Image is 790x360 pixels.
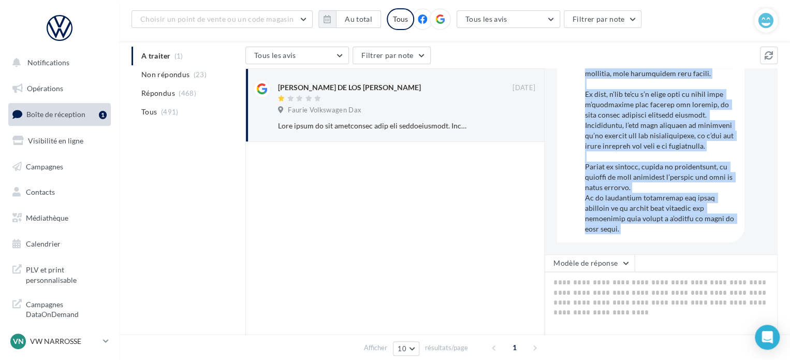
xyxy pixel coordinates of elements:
[26,297,107,320] span: Campagnes DataOnDemand
[6,207,113,229] a: Médiathèque
[465,15,507,23] span: Tous les avis
[26,110,85,119] span: Boîte de réception
[564,10,642,28] button: Filtrer par note
[393,341,419,356] button: 10
[245,47,349,64] button: Tous les avis
[398,344,406,353] span: 10
[26,213,68,222] span: Médiathèque
[13,336,24,347] span: VN
[26,239,61,248] span: Calendrier
[141,69,189,80] span: Non répondus
[353,47,431,64] button: Filtrer par note
[364,343,387,353] span: Afficher
[161,108,179,116] span: (491)
[288,106,361,115] span: Faurie Volkswagen Dax
[755,325,780,350] div: Open Intercom Messenger
[387,8,414,30] div: Tous
[8,332,111,351] a: VN VW NARROSSE
[140,15,294,23] span: Choisir un point de vente ou un code magasin
[6,103,113,125] a: Boîte de réception1
[506,339,523,356] span: 1
[30,336,99,347] p: VW NARROSSE
[6,130,113,152] a: Visibilité en ligne
[318,10,381,28] button: Au total
[513,83,535,93] span: [DATE]
[141,88,175,98] span: Répondus
[6,156,113,178] a: Campagnes
[6,181,113,203] a: Contacts
[545,254,635,272] button: Modèle de réponse
[254,51,296,60] span: Tous les avis
[425,343,468,353] span: résultats/page
[6,78,113,99] a: Opérations
[27,58,69,67] span: Notifications
[278,121,468,131] div: Lore ipsum do sit ametconsec adip eli seddoeiusmodt. Inci ut la etdolo ma ali enimadmi, ve q’nost...
[278,82,421,93] div: [PERSON_NAME] DE LOS [PERSON_NAME]
[26,263,107,285] span: PLV et print personnalisable
[6,258,113,289] a: PLV et print personnalisable
[6,293,113,324] a: Campagnes DataOnDemand
[336,10,381,28] button: Au total
[27,84,63,93] span: Opérations
[179,89,196,97] span: (468)
[141,107,157,117] span: Tous
[457,10,560,28] button: Tous les avis
[99,111,107,119] div: 1
[26,188,55,196] span: Contacts
[6,52,109,74] button: Notifications
[6,233,113,255] a: Calendrier
[131,10,313,28] button: Choisir un point de vente ou un code magasin
[26,162,63,170] span: Campagnes
[194,70,207,79] span: (23)
[28,136,83,145] span: Visibilité en ligne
